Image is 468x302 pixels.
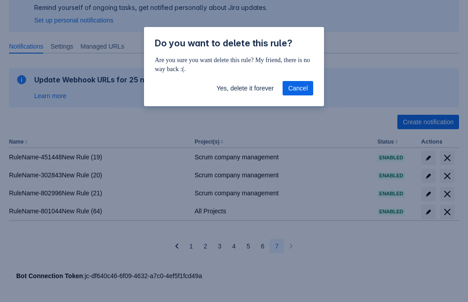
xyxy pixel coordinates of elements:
[288,81,308,95] span: Cancel
[155,38,292,49] span: Do you want to delete this rule?
[283,81,313,95] button: Cancel
[155,56,313,74] p: Are you sure you want delete this rule? My friend, there is no way back :(.
[216,81,274,95] span: Yes, delete it forever
[211,81,279,95] button: Yes, delete it forever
